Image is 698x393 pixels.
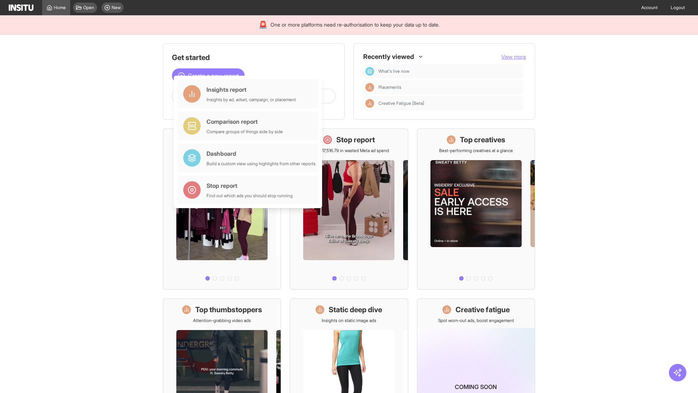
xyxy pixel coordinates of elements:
div: Insights report [206,85,296,94]
span: New [112,5,121,11]
img: Logo [9,4,33,11]
div: Compare groups of things side by side [206,129,283,135]
div: Build a custom view using highlights from other reports [206,161,316,167]
div: Insights [365,83,374,92]
span: Home [54,5,66,11]
span: Placements [378,84,401,90]
button: Create a new report [172,68,245,83]
div: Find out which ads you should stop running [206,193,293,199]
span: Placements [378,84,520,90]
div: Insights [365,99,374,108]
p: Save £17,516.79 in wasted Meta ad spend [309,148,389,154]
div: Insights by ad, adset, campaign, or placement [206,97,296,103]
a: Top creativesBest-performing creatives at a glance [417,128,535,290]
span: Creative Fatigue [Beta] [378,100,424,106]
div: Stop report [206,181,293,190]
div: Dashboard [365,67,374,76]
span: Creative Fatigue [Beta] [378,100,520,106]
p: Insights on static image ads [322,318,376,323]
span: What's live now [378,68,520,74]
a: Stop reportSave £17,516.79 in wasted Meta ad spend [290,128,408,290]
span: Open [83,5,94,11]
h1: Static deep dive [329,305,382,315]
p: Attention-grabbing video ads [193,318,251,323]
div: 🚨 [258,20,268,30]
p: Best-performing creatives at a glance [439,148,513,154]
h1: Stop report [336,135,375,145]
h1: Top thumbstoppers [195,305,262,315]
button: View more [501,53,526,60]
span: Create a new report [188,71,239,80]
span: What's live now [378,68,409,74]
h1: Top creatives [460,135,505,145]
div: Comparison report [206,117,283,126]
a: What's live nowSee all active ads instantly [163,128,281,290]
div: Dashboard [206,149,316,158]
span: One or more platforms need re-authorisation to keep your data up to date. [270,21,440,28]
h1: Get started [172,52,336,63]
